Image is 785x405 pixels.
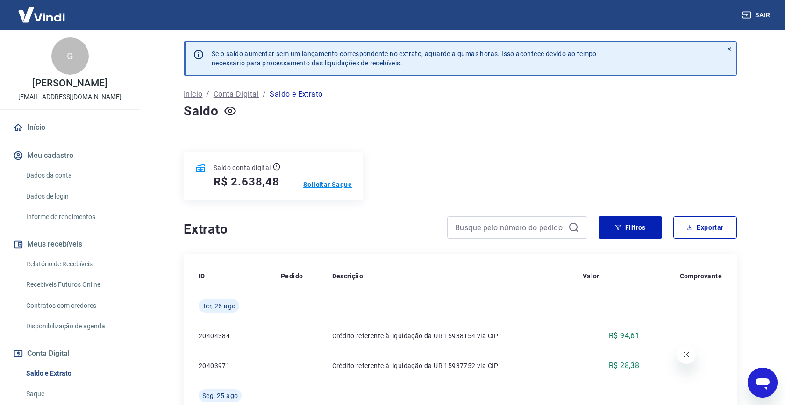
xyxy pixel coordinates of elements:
p: / [206,89,209,100]
a: Dados da conta [22,166,128,185]
button: Sair [740,7,774,24]
a: Conta Digital [214,89,259,100]
p: [PERSON_NAME] [32,78,107,88]
a: Informe de rendimentos [22,207,128,227]
p: Saldo conta digital [214,163,271,172]
a: Recebíveis Futuros Online [22,275,128,294]
span: Seg, 25 ago [202,391,238,400]
p: Crédito referente à liquidação da UR 15937752 via CIP [332,361,568,370]
a: Saque [22,384,128,404]
iframe: Close message [677,345,696,364]
iframe: Button to launch messaging window [748,368,778,398]
p: Descrição [332,271,364,281]
p: R$ 28,38 [609,360,639,371]
input: Busque pelo número do pedido [455,220,564,234]
p: ID [199,271,205,281]
a: Início [11,117,128,138]
p: Pedido [281,271,303,281]
img: Vindi [11,0,72,29]
p: 20403971 [199,361,266,370]
button: Exportar [673,216,737,239]
div: G [51,37,89,75]
a: Disponibilização de agenda [22,317,128,336]
button: Conta Digital [11,343,128,364]
p: [EMAIL_ADDRESS][DOMAIN_NAME] [18,92,121,102]
a: Relatório de Recebíveis [22,255,128,274]
a: Contratos com credores [22,296,128,315]
p: Comprovante [680,271,722,281]
a: Início [184,89,202,100]
p: Saldo e Extrato [270,89,322,100]
p: Valor [583,271,599,281]
h5: R$ 2.638,48 [214,174,279,189]
p: Crédito referente à liquidação da UR 15938154 via CIP [332,331,568,341]
span: Olá! Precisa de ajuda? [6,7,78,14]
p: 20404384 [199,331,266,341]
p: R$ 94,61 [609,330,639,341]
button: Meu cadastro [11,145,128,166]
h4: Saldo [184,102,219,121]
span: Ter, 26 ago [202,301,235,311]
p: Se o saldo aumentar sem um lançamento correspondente no extrato, aguarde algumas horas. Isso acon... [212,49,597,68]
a: Saldo e Extrato [22,364,128,383]
h4: Extrato [184,220,436,239]
button: Meus recebíveis [11,234,128,255]
a: Dados de login [22,187,128,206]
a: Solicitar Saque [303,180,352,189]
p: / [263,89,266,100]
button: Filtros [599,216,662,239]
